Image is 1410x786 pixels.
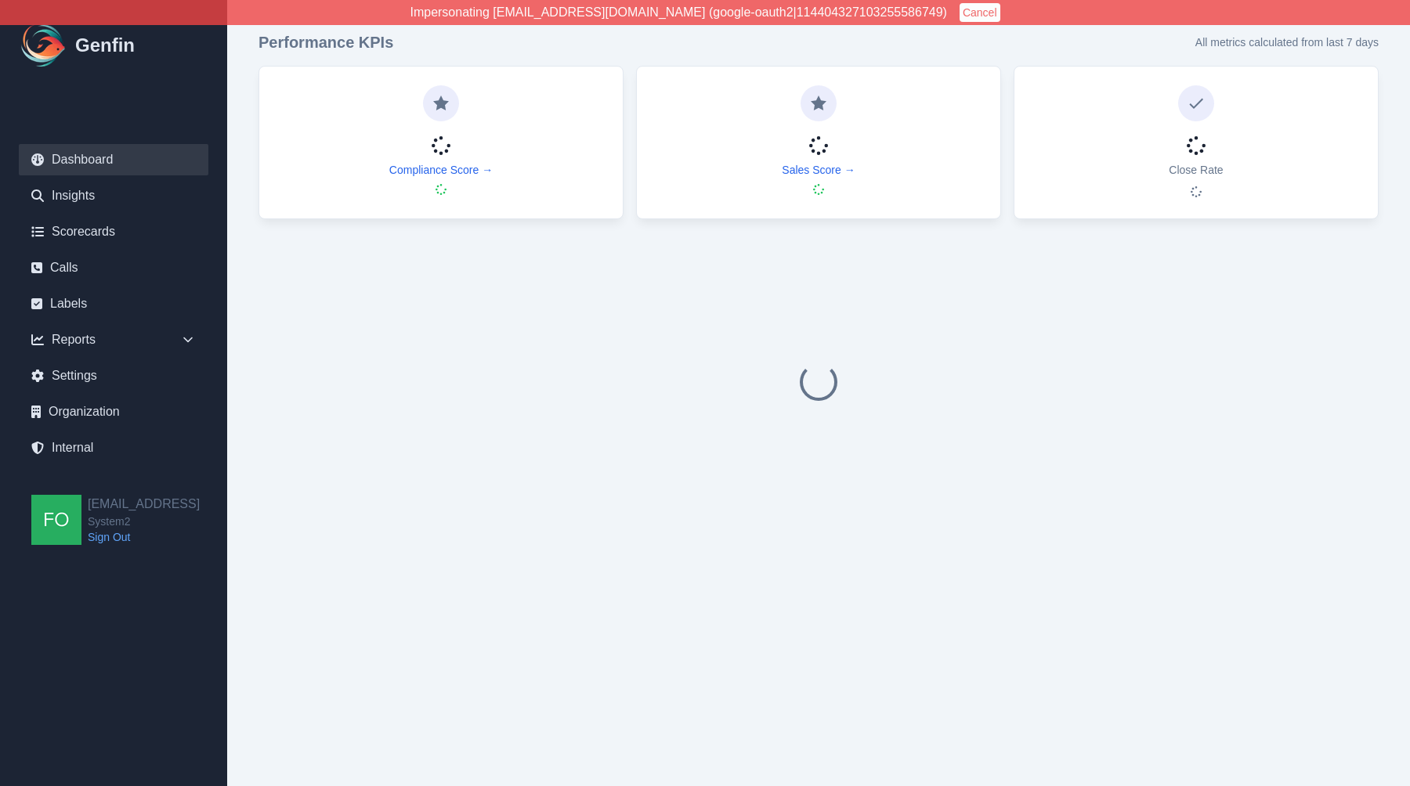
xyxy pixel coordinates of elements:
a: Compliance Score → [389,162,493,178]
p: All metrics calculated from last 7 days [1195,34,1379,50]
a: Internal [19,432,208,463]
img: founders@genfin.ai [31,495,81,545]
a: Labels [19,288,208,319]
a: Sales Score → [782,162,855,178]
h1: Genfin [75,33,135,58]
a: Scorecards [19,216,208,247]
p: Close Rate [1169,162,1223,178]
a: Insights [19,180,208,211]
div: Reports [19,324,208,355]
a: Dashboard [19,144,208,175]
a: Organization [19,396,208,427]
a: Settings [19,360,208,391]
img: Logo [19,20,69,70]
button: Cancel [960,3,1000,22]
h3: Performance KPIs [258,31,393,53]
h2: [EMAIL_ADDRESS] [88,495,200,514]
a: Calls [19,252,208,283]
span: System2 [88,514,200,529]
a: Sign Out [88,529,200,545]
